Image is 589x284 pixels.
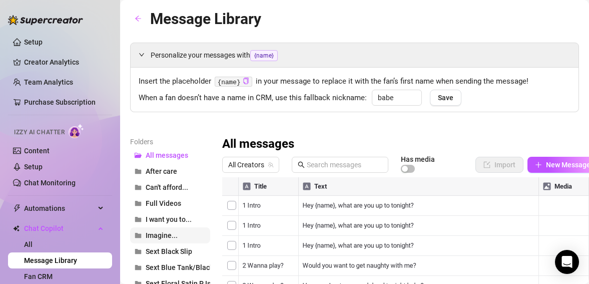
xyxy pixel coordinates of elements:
button: All messages [130,147,210,163]
a: Setup [24,163,43,171]
button: Sext Black Slip [130,243,210,259]
span: plus [535,161,542,168]
span: Sext Blue Tank/Black gym shorts [146,263,250,271]
span: thunderbolt [13,204,21,212]
a: Creator Analytics [24,54,104,70]
article: Folders [130,136,210,147]
button: I want you to... [130,211,210,227]
span: folder [135,168,142,175]
input: Search messages [307,159,382,170]
span: copy [243,78,249,84]
span: team [268,162,274,168]
span: Can't afford... [146,183,188,191]
span: folder [135,264,142,271]
button: After care [130,163,210,179]
span: arrow-left [135,15,142,22]
img: AI Chatter [69,124,84,138]
span: Sext Black Slip [146,247,192,255]
span: {name} [250,50,278,61]
article: Has media [401,156,435,162]
span: search [298,161,305,168]
button: Click to Copy [243,78,249,85]
span: All Creators [228,157,273,172]
span: folder-open [135,152,142,159]
span: After care [146,167,177,175]
span: expanded [139,52,145,58]
a: Fan CRM [24,272,53,280]
span: Full Videos [146,199,181,207]
span: Imagine... [146,231,178,239]
a: Chat Monitoring [24,179,76,187]
span: I want you to... [146,215,192,223]
button: Save [430,90,461,106]
button: Import [475,157,523,173]
span: folder [135,232,142,239]
a: Purchase Subscription [24,98,96,106]
h3: All messages [222,136,294,152]
a: Content [24,147,50,155]
a: Team Analytics [24,78,73,86]
span: folder [135,248,142,255]
a: Message Library [24,256,77,264]
span: When a fan doesn’t have a name in CRM, use this fallback nickname: [139,92,367,104]
a: All [24,240,33,248]
span: Personalize your messages with [151,50,570,61]
span: folder [135,200,142,207]
button: Can't afford... [130,179,210,195]
span: folder [135,184,142,191]
span: Insert the placeholder in your message to replace it with the fan’s first name when sending the m... [139,76,570,88]
span: Chat Copilot [24,220,95,236]
a: Setup [24,38,43,46]
button: Sext Blue Tank/Black gym shorts [130,259,210,275]
span: All messages [146,151,188,159]
button: Full Videos [130,195,210,211]
span: folder [135,216,142,223]
img: Chat Copilot [13,225,20,232]
div: Personalize your messages with{name} [131,43,578,67]
span: Save [438,94,453,102]
button: Imagine... [130,227,210,243]
img: logo-BBDzfeDw.svg [8,15,83,25]
span: Izzy AI Chatter [14,128,65,137]
article: Message Library [150,7,261,31]
div: Open Intercom Messenger [555,250,579,274]
span: Automations [24,200,95,216]
code: {name} [215,77,252,87]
